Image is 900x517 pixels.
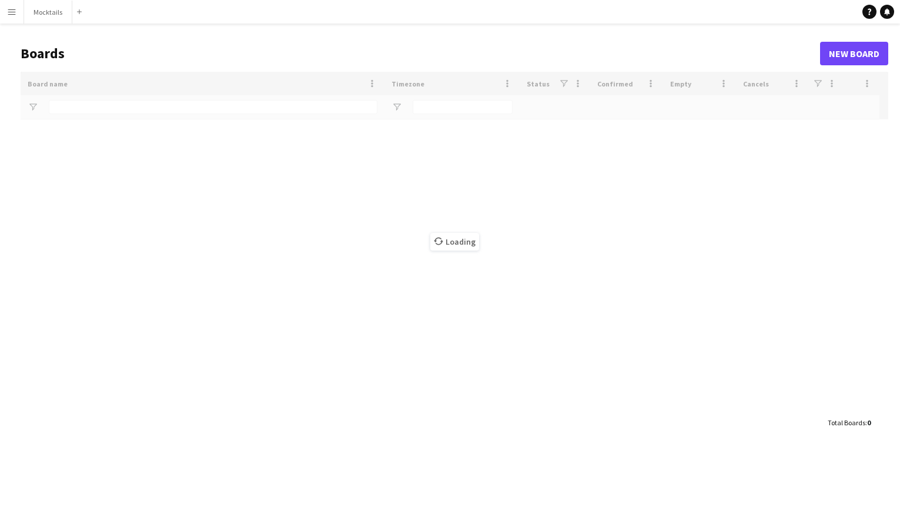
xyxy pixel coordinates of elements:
[828,418,865,427] span: Total Boards
[430,233,479,251] span: Loading
[867,418,871,427] span: 0
[21,45,820,62] h1: Boards
[820,42,888,65] a: New Board
[828,411,871,434] div: :
[24,1,72,24] button: Mocktails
